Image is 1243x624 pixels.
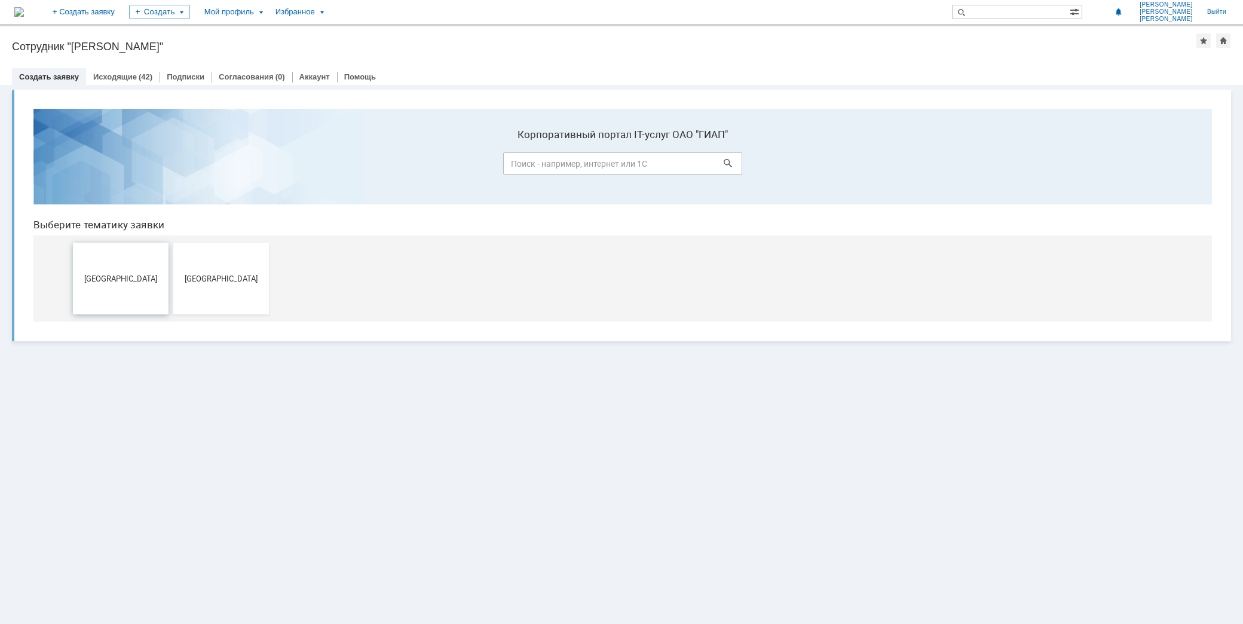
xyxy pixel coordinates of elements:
[219,72,274,81] a: Согласования
[299,72,330,81] a: Аккаунт
[344,72,376,81] a: Помощь
[1196,33,1211,48] div: Добавить в избранное
[1140,16,1193,23] span: [PERSON_NAME]
[1070,5,1082,17] span: Расширенный поиск
[14,7,24,17] img: logo
[1140,1,1193,8] span: [PERSON_NAME]
[1140,8,1193,16] span: [PERSON_NAME]
[10,120,1188,131] header: Выберите тематику заявки
[139,72,152,81] div: (42)
[49,143,145,215] button: [GEOGRAPHIC_DATA]
[167,72,204,81] a: Подписки
[12,41,1196,53] div: Сотрудник "[PERSON_NAME]"
[19,72,79,81] a: Создать заявку
[14,7,24,17] a: Перейти на домашнюю страницу
[149,143,245,215] button: [GEOGRAPHIC_DATA]
[1216,33,1230,48] div: Сделать домашней страницей
[479,53,718,75] input: Поиск - например, интернет или 1С
[93,72,137,81] a: Исходящие
[53,175,141,183] span: [GEOGRAPHIC_DATA]
[129,5,190,19] div: Создать
[275,72,285,81] div: (0)
[479,29,718,41] label: Корпоративный портал IT-услуг ОАО "ГИАП"
[153,175,241,183] span: [GEOGRAPHIC_DATA]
